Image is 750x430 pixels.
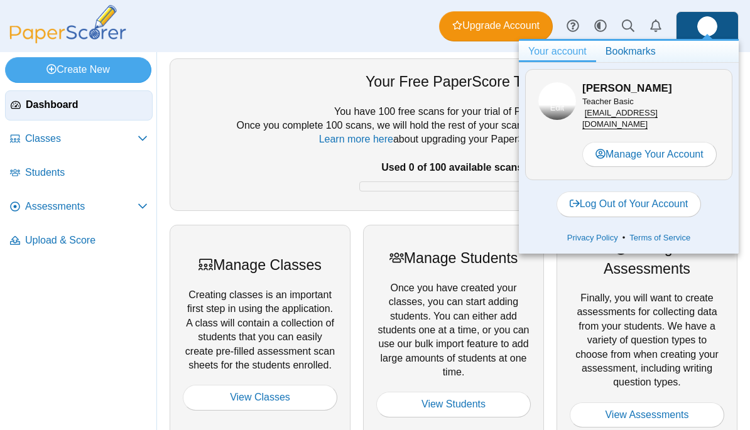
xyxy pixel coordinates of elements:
[25,132,138,146] span: Classes
[563,232,622,244] a: Privacy Policy
[5,192,153,222] a: Assessments
[697,16,717,36] img: ps.8gDqU31sLCPJmnJm
[625,232,695,244] a: Terms of Service
[381,162,525,173] b: Used 0 of 100 available scans.
[525,228,732,247] div: •
[376,392,531,417] a: View Students
[596,41,665,62] a: Bookmarks
[183,385,337,410] a: View Classes
[538,82,576,120] span: Colleen Haasmann
[538,101,576,120] a: Edit
[570,402,724,427] a: View Assessments
[5,158,153,188] a: Students
[570,238,724,279] div: Manage Assessments
[5,90,153,121] a: Dashboard
[452,19,540,33] span: Upgrade Account
[519,41,596,62] a: Your account
[26,98,147,112] span: Dashboard
[5,57,151,82] a: Create New
[376,248,531,268] div: Manage Students
[25,200,138,213] span: Assessments
[25,234,148,247] span: Upload & Score
[183,72,724,92] div: Your Free PaperScore Trial
[5,226,153,256] a: Upload & Score
[582,142,717,167] a: Manage Your Account
[697,16,717,36] span: Colleen Haasmann
[550,102,564,114] span: Edit
[582,97,634,106] span: Teacher Basic
[183,105,724,198] div: You have 100 free scans for your trial of PaperScorer. Once you complete 100 scans, we will hold ...
[183,255,337,275] div: Manage Classes
[5,5,131,43] img: PaperScorer
[439,11,553,41] a: Upgrade Account
[25,166,148,180] span: Students
[5,124,153,154] a: Classes
[5,35,131,45] a: PaperScorer
[319,134,393,144] a: Learn more here
[676,11,739,41] a: ps.8gDqU31sLCPJmnJm
[642,13,670,40] a: Alerts
[557,191,702,217] a: Log Out of Your Account
[538,82,576,120] img: ps.8gDqU31sLCPJmnJm
[582,81,719,96] h3: [PERSON_NAME]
